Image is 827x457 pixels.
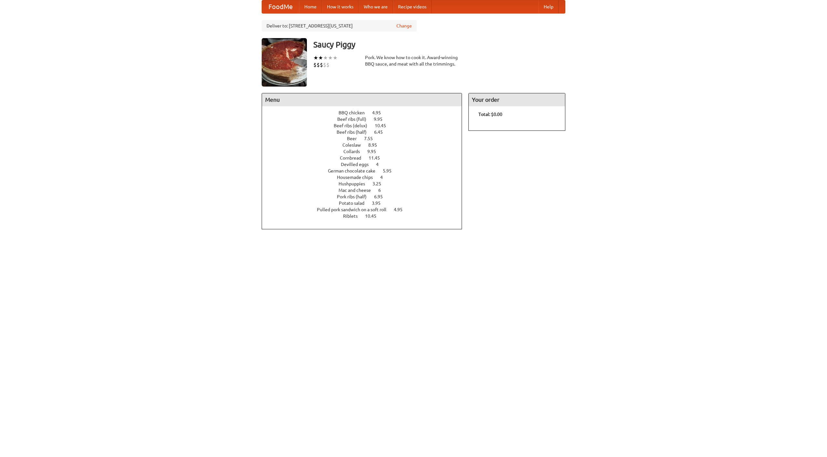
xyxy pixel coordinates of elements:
h4: Your order [469,93,565,106]
a: Pulled pork sandwich on a soft roll 4.95 [317,207,414,212]
a: Housemade chips 4 [337,175,395,180]
a: German chocolate cake 5.95 [328,168,403,173]
span: Cornbread [340,155,368,161]
span: Beef ribs (full) [337,117,373,122]
span: 9.95 [367,149,382,154]
span: German chocolate cake [328,168,382,173]
span: Collards [343,149,366,154]
span: 4 [376,162,385,167]
span: 10.45 [365,213,383,219]
span: 6.45 [374,130,389,135]
span: BBQ chicken [339,110,371,115]
a: Hushpuppies 3.25 [339,181,393,186]
a: FoodMe [262,0,299,13]
span: Potato salad [339,201,371,206]
a: Collards 9.95 [343,149,388,154]
h3: Saucy Piggy [313,38,565,51]
a: Home [299,0,322,13]
a: How it works [322,0,359,13]
h4: Menu [262,93,462,106]
a: Change [396,23,412,29]
div: Pork. We know how to cook it. Award-winning BBQ sauce, and meat with all the trimmings. [365,54,462,67]
span: Housemade chips [337,175,379,180]
span: 5.95 [383,168,398,173]
a: Potato salad 3.95 [339,201,393,206]
a: Beef ribs (delux) 10.45 [334,123,398,128]
span: 3.25 [372,181,388,186]
span: Beef ribs (delux) [334,123,374,128]
li: ★ [333,54,338,61]
span: Pork ribs (half) [337,194,373,199]
a: Who we are [359,0,393,13]
li: $ [317,61,320,68]
span: Beer [347,136,363,141]
a: Riblets 10.45 [343,213,388,219]
span: Riblets [343,213,364,219]
span: Devilled eggs [341,162,375,167]
li: ★ [328,54,333,61]
li: ★ [318,54,323,61]
span: Mac and cheese [339,188,377,193]
span: Hushpuppies [339,181,372,186]
span: 6 [378,188,387,193]
a: Beer 7.55 [347,136,385,141]
b: Total: $0.00 [478,112,502,117]
span: 4.95 [372,110,387,115]
a: Devilled eggs 4 [341,162,391,167]
a: Help [539,0,559,13]
img: angular.jpg [262,38,307,87]
span: Beef ribs (half) [337,130,373,135]
span: 11.45 [369,155,386,161]
li: $ [323,61,326,68]
a: Beef ribs (half) 6.45 [337,130,395,135]
span: Pulled pork sandwich on a soft roll [317,207,393,212]
li: $ [313,61,317,68]
li: $ [326,61,330,68]
li: ★ [323,54,328,61]
a: BBQ chicken 4.95 [339,110,393,115]
a: Recipe videos [393,0,432,13]
span: 3.95 [372,201,387,206]
span: 9.95 [374,117,389,122]
a: Coleslaw 8.95 [342,142,389,148]
a: Mac and cheese 6 [339,188,393,193]
a: Cornbread 11.45 [340,155,392,161]
span: Coleslaw [342,142,367,148]
a: Beef ribs (full) 9.95 [337,117,394,122]
span: 8.95 [368,142,383,148]
span: 7.55 [364,136,379,141]
span: 4 [380,175,389,180]
li: ★ [313,54,318,61]
span: 6.95 [374,194,389,199]
span: 4.95 [394,207,409,212]
a: Pork ribs (half) 6.95 [337,194,395,199]
div: Deliver to: [STREET_ADDRESS][US_STATE] [262,20,417,32]
li: $ [320,61,323,68]
span: 10.45 [375,123,393,128]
